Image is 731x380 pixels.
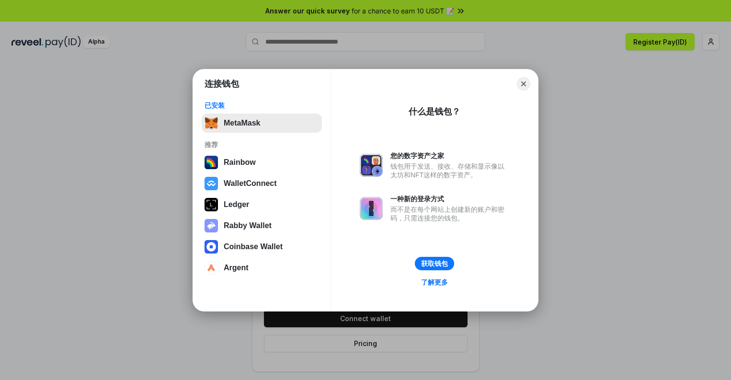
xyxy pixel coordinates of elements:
button: MetaMask [202,114,322,133]
a: 了解更多 [415,276,454,288]
button: 获取钱包 [415,257,454,270]
h1: 连接钱包 [205,78,239,90]
img: svg+xml,%3Csvg%20width%3D%2228%22%20height%3D%2228%22%20viewBox%3D%220%200%2028%2028%22%20fill%3D... [205,177,218,190]
button: Rabby Wallet [202,216,322,235]
div: WalletConnect [224,179,277,188]
div: 推荐 [205,140,319,149]
div: 什么是钱包？ [409,106,460,117]
div: 获取钱包 [421,259,448,268]
button: Rainbow [202,153,322,172]
div: 您的数字资产之家 [390,151,509,160]
img: svg+xml,%3Csvg%20width%3D%22120%22%20height%3D%22120%22%20viewBox%3D%220%200%20120%20120%22%20fil... [205,156,218,169]
div: 一种新的登录方式 [390,195,509,203]
div: Argent [224,264,249,272]
div: Coinbase Wallet [224,242,283,251]
img: svg+xml,%3Csvg%20xmlns%3D%22http%3A%2F%2Fwww.w3.org%2F2000%2Fsvg%22%20fill%3D%22none%22%20viewBox... [205,219,218,232]
div: MetaMask [224,119,260,127]
img: svg+xml,%3Csvg%20width%3D%2228%22%20height%3D%2228%22%20viewBox%3D%220%200%2028%2028%22%20fill%3D... [205,240,218,253]
button: Coinbase Wallet [202,237,322,256]
img: svg+xml,%3Csvg%20xmlns%3D%22http%3A%2F%2Fwww.w3.org%2F2000%2Fsvg%22%20fill%3D%22none%22%20viewBox... [360,154,383,177]
div: Rabby Wallet [224,221,272,230]
div: 了解更多 [421,278,448,287]
div: 钱包用于发送、接收、存储和显示像以太坊和NFT这样的数字资产。 [390,162,509,179]
div: Ledger [224,200,249,209]
img: svg+xml,%3Csvg%20xmlns%3D%22http%3A%2F%2Fwww.w3.org%2F2000%2Fsvg%22%20fill%3D%22none%22%20viewBox... [360,197,383,220]
img: svg+xml,%3Csvg%20width%3D%2228%22%20height%3D%2228%22%20viewBox%3D%220%200%2028%2028%22%20fill%3D... [205,261,218,275]
button: Ledger [202,195,322,214]
img: svg+xml,%3Csvg%20xmlns%3D%22http%3A%2F%2Fwww.w3.org%2F2000%2Fsvg%22%20width%3D%2228%22%20height%3... [205,198,218,211]
div: 而不是在每个网站上创建新的账户和密码，只需连接您的钱包。 [390,205,509,222]
button: WalletConnect [202,174,322,193]
div: Rainbow [224,158,256,167]
button: Close [517,77,530,91]
button: Argent [202,258,322,277]
div: 已安装 [205,101,319,110]
img: svg+xml,%3Csvg%20fill%3D%22none%22%20height%3D%2233%22%20viewBox%3D%220%200%2035%2033%22%20width%... [205,116,218,130]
